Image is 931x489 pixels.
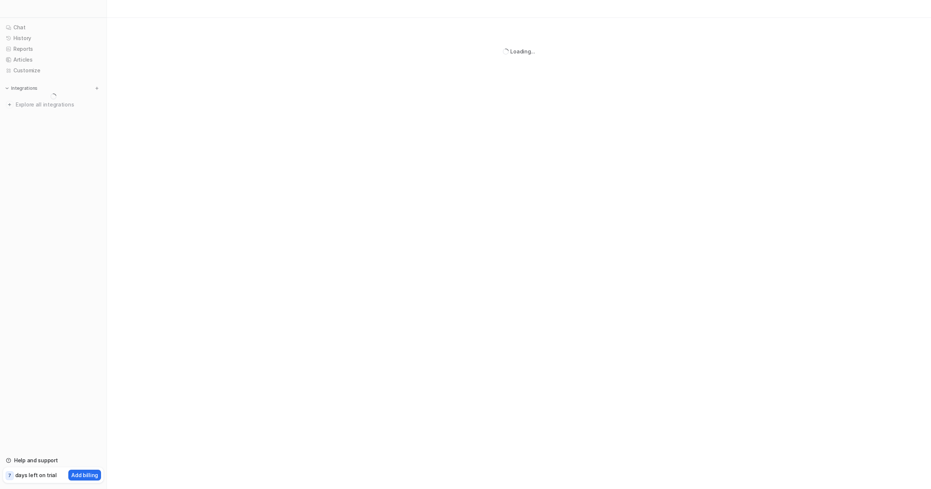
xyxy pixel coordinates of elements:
[11,85,38,91] p: Integrations
[3,455,104,466] a: Help and support
[8,472,11,479] p: 7
[6,101,13,108] img: explore all integrations
[71,471,98,479] p: Add billing
[510,47,535,55] div: Loading...
[3,65,104,76] a: Customize
[94,86,100,91] img: menu_add.svg
[15,471,57,479] p: days left on trial
[3,99,104,110] a: Explore all integrations
[68,470,101,480] button: Add billing
[3,22,104,33] a: Chat
[4,86,10,91] img: expand menu
[3,85,40,92] button: Integrations
[3,44,104,54] a: Reports
[3,33,104,43] a: History
[16,99,101,111] span: Explore all integrations
[3,55,104,65] a: Articles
